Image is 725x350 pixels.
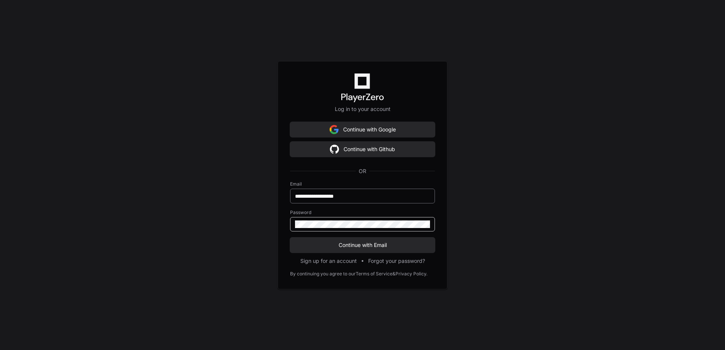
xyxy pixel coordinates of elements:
[290,181,435,187] label: Email
[290,271,356,277] div: By continuing you agree to our
[290,237,435,253] button: Continue with Email
[330,122,339,137] img: Sign in with google
[392,271,395,277] div: &
[330,142,339,157] img: Sign in with google
[356,167,369,175] span: OR
[368,257,425,265] button: Forgot your password?
[290,105,435,113] p: Log in to your account
[395,271,427,277] a: Privacy Policy.
[356,271,392,277] a: Terms of Service
[290,122,435,137] button: Continue with Google
[290,209,435,216] label: Password
[300,257,357,265] button: Sign up for an account
[290,241,435,249] span: Continue with Email
[290,142,435,157] button: Continue with Github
